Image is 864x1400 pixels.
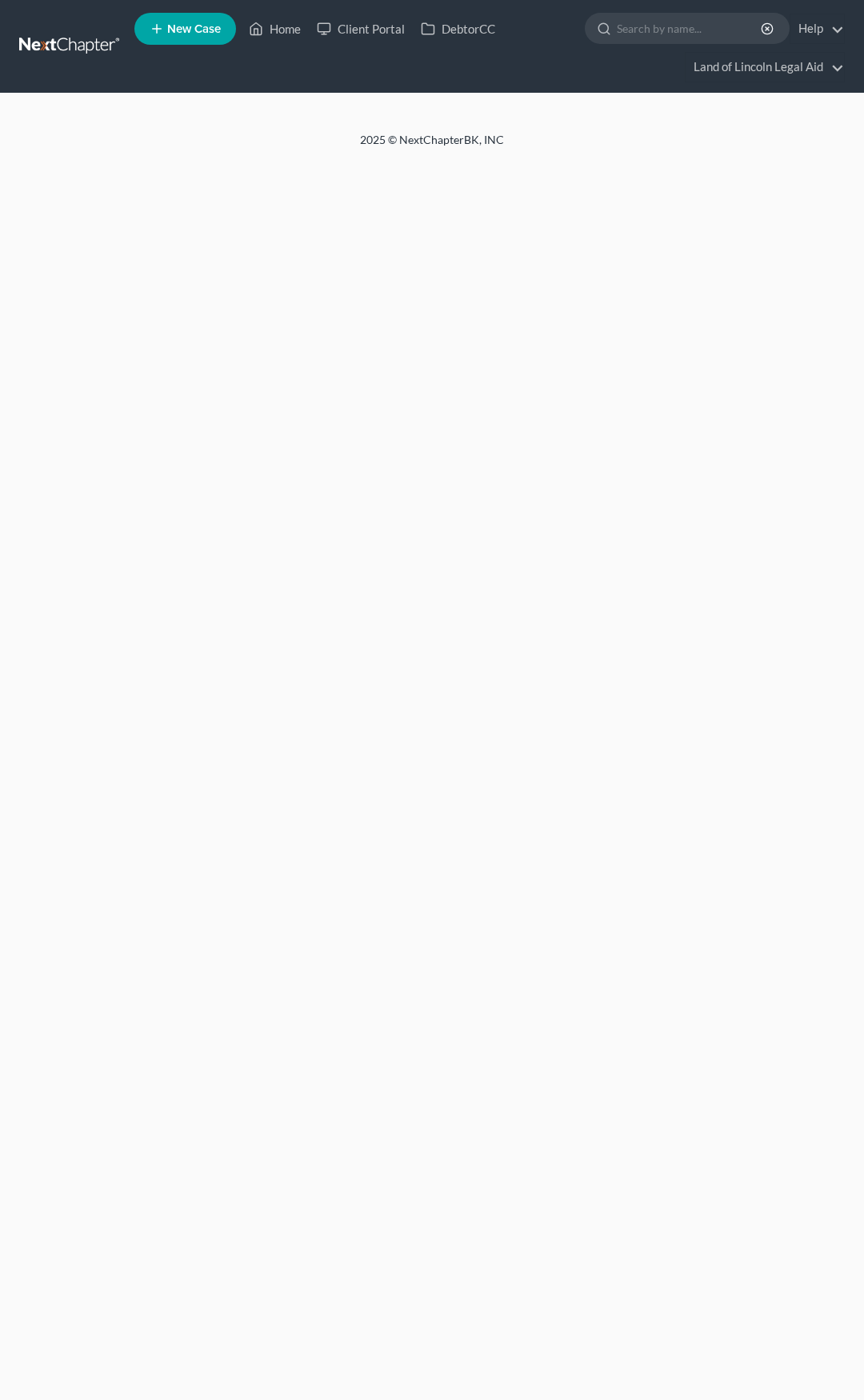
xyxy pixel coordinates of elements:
[167,23,221,35] span: New Case
[686,53,844,82] a: Land of Lincoln Legal Aid
[617,14,763,43] input: Search by name...
[790,14,844,43] a: Help
[413,14,503,43] a: DebtorCC
[309,14,413,43] a: Client Portal
[241,14,309,43] a: Home
[48,132,816,161] div: 2025 © NextChapterBK, INC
